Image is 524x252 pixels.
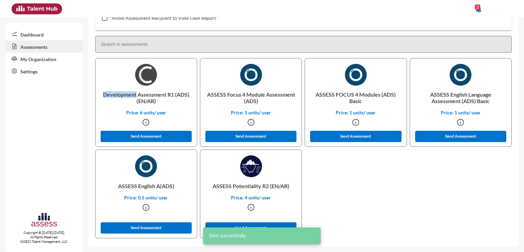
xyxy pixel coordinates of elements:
p: ASSESS FOCUS 4 Modules (ADS) Basic [310,86,401,110]
p: ASSESS Focus 4 Module Assessment (ADS) [206,86,296,110]
a: Dashboard [5,28,83,40]
p: ASSESS Potentiality R2 (EN/AR) [206,177,296,195]
p: ASSESS English A(ADS) [101,177,191,195]
p: ASSESS English Language Assessment (ADS) Basic [416,86,506,110]
div: 2 [475,4,480,10]
p: Copyright © [DATE]-[DATE]. All Rights Reserved. ASSESS Talent Management, LLC. [5,230,83,244]
button: Send Assessment [310,131,402,142]
input: Search in assessments [95,36,512,53]
p: Price: 1 units/ user [416,110,506,115]
a: Settings [5,65,83,77]
p: Price: 0.5 units/ user [101,195,191,200]
button: Send Assessment [101,222,192,234]
p: Price: 1 units/ user [310,110,401,115]
p: Price: 4 units/ user [206,195,296,200]
mat-icon: notifications [475,5,483,13]
p: Price: 6 units/ user [101,110,191,115]
button: Send Assessment [101,131,192,142]
a: My Organization [5,53,83,65]
button: Send Assessment [205,131,297,142]
a: Assessments [5,40,83,53]
p: Price: 1 units/ user [206,110,296,115]
img: assesscompany-logo.png [31,212,58,229]
p: Development Assessment R1 (ADS) (EN/AR) [101,86,191,110]
button: Send Assessment [415,131,507,142]
span: "Allow Assessment Recipient to View Own Report" [110,14,218,22]
span: Sent successfully [209,232,246,239]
